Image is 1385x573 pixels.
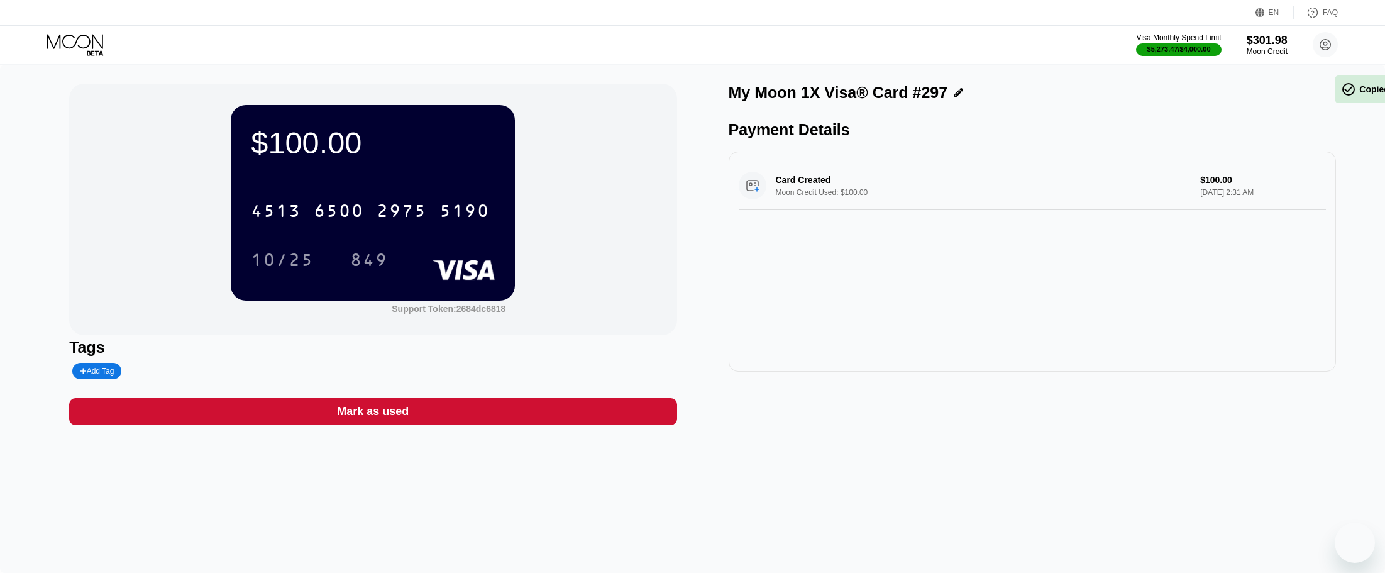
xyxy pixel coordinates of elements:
div: 2975 [377,203,427,223]
div: 4513 [251,203,301,223]
div: Mark as used [337,404,409,419]
div: 849 [341,244,397,275]
div: My Moon 1X Visa® Card #297 [729,84,948,102]
iframe: Button to launch messaging window [1335,523,1375,563]
div: 10/25 [241,244,323,275]
div: $100.00 [251,125,495,160]
div: 4513650029755190 [243,195,497,226]
div: $301.98Moon Credit [1247,34,1288,56]
div: $5,273.47 / $4,000.00 [1147,45,1211,53]
div: 849 [350,252,388,272]
div: Support Token:2684dc6818 [392,304,505,314]
span:  [1341,82,1356,97]
div: 5190 [439,203,490,223]
div: Visa Monthly Spend Limit$5,273.47/$4,000.00 [1136,33,1221,56]
div: Mark as used [69,398,676,425]
div: Add Tag [80,367,114,376]
div: 10/25 [251,252,314,272]
div: EN [1255,6,1294,19]
div: FAQ [1323,8,1338,17]
div: 6500 [314,203,364,223]
div: $301.98 [1247,34,1288,47]
div: Payment Details [729,121,1336,139]
div: Tags [69,338,676,357]
div: Support Token: 2684dc6818 [392,304,505,314]
div: Add Tag [72,363,121,379]
div: EN [1269,8,1279,17]
div: Moon Credit [1247,47,1288,56]
div: FAQ [1294,6,1338,19]
div: Visa Monthly Spend Limit [1136,33,1221,42]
